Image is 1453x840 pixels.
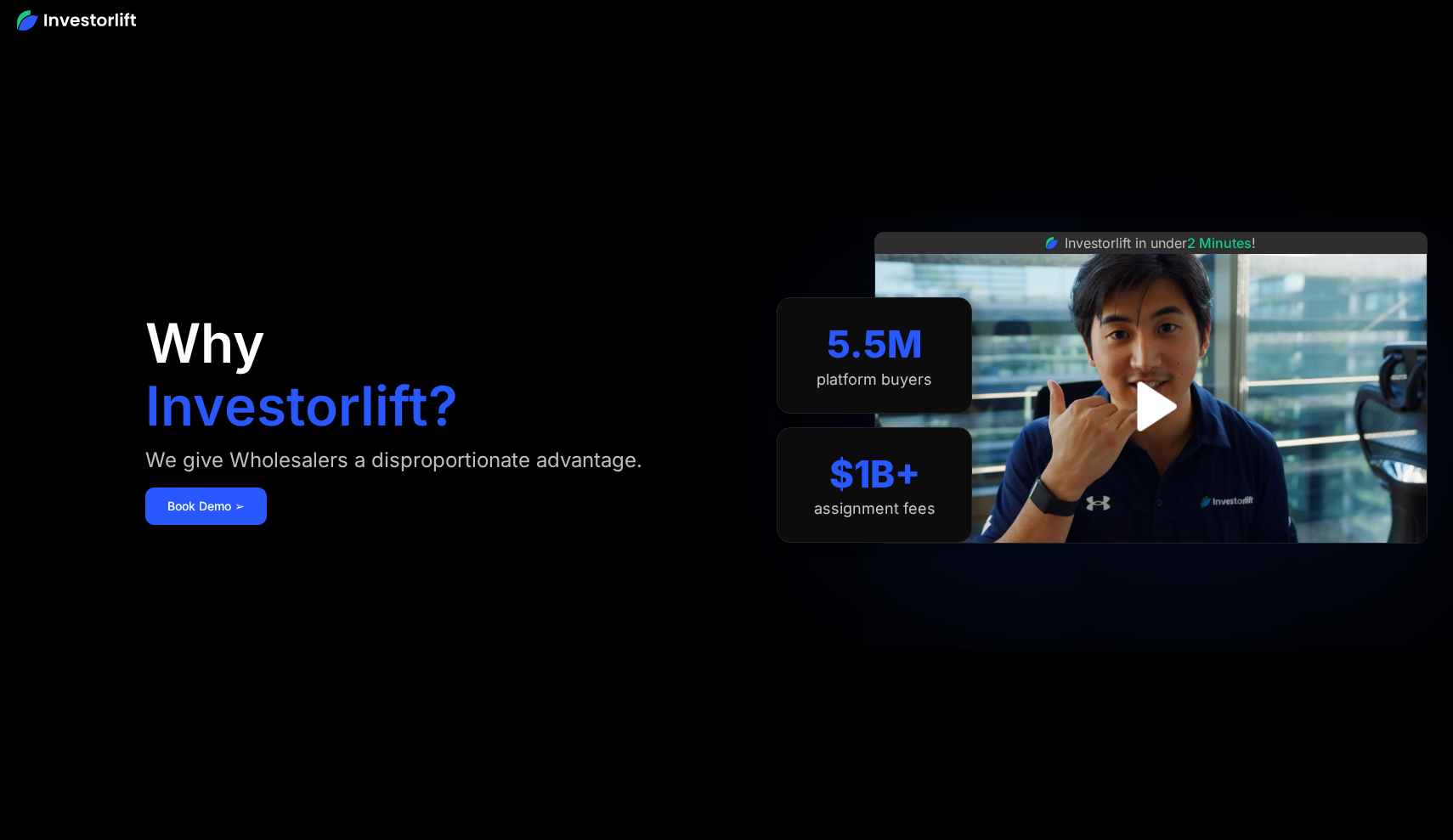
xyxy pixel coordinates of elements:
[827,322,923,367] div: 5.5M
[817,370,932,389] div: platform buyers
[814,499,936,518] div: assignment fees
[829,452,920,497] div: $1B+
[145,316,265,370] h1: Why
[1187,234,1252,251] span: 2 Minutes
[145,447,642,474] div: We give Wholesalers a disproportionate advantage.
[145,379,458,433] h1: Investorlift?
[1395,782,1436,823] iframe: Intercom live chat
[1113,369,1189,444] a: open lightbox
[1024,552,1279,572] iframe: Customer reviews powered by Trustpilot
[145,488,267,525] a: Book Demo ➢
[1065,233,1256,253] div: Investorlift in under !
